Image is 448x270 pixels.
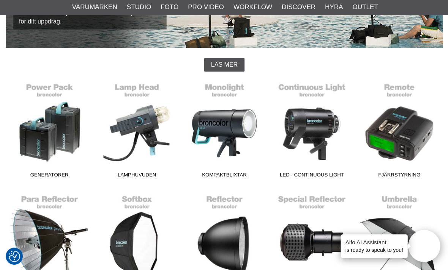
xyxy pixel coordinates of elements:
[281,2,315,12] a: Discover
[9,250,20,262] img: Revisit consent button
[325,2,342,12] a: Hyra
[180,171,268,181] span: Kompaktblixtar
[93,171,180,181] span: Lamphuvuden
[355,79,442,181] a: Fjärrstyrning
[352,2,377,12] a: Outlet
[9,249,20,263] button: Samtyckesinställningar
[126,2,151,12] a: Studio
[6,79,93,181] a: Generatorer
[188,2,223,12] a: Pro Video
[160,2,178,12] a: Foto
[233,2,272,12] a: Workflow
[6,171,93,181] span: Generatorer
[268,171,355,181] span: LED - Continuous Light
[340,234,407,258] div: is ready to speak to you!
[268,79,355,181] a: LED - Continuous Light
[93,79,180,181] a: Lamphuvuden
[345,238,402,246] h4: Aifo AI Assistant
[355,171,442,181] span: Fjärrstyrning
[211,61,237,68] span: Läs mer
[180,79,268,181] a: Kompaktblixtar
[72,2,117,12] a: Varumärken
